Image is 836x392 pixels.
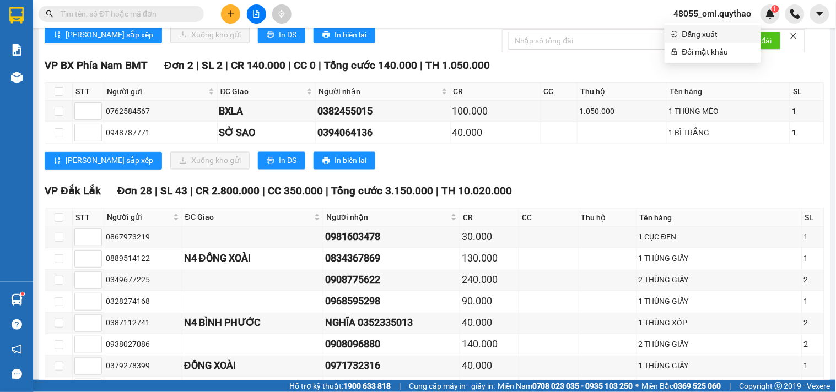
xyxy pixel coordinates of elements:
button: aim [272,4,292,24]
button: downloadXuống kho gửi [170,152,250,170]
span: ĐC Giao [220,85,304,97]
span: In DS [279,155,296,167]
span: | [196,59,199,72]
div: NGHĨA 0352335013 [325,315,458,331]
div: 0867973219 [106,231,180,243]
th: SL [790,83,824,101]
span: 1 [773,5,777,13]
sup: 1 [772,5,779,13]
div: 1 [804,296,822,308]
th: Tên hàng [637,209,802,227]
span: up [93,126,99,132]
span: Increase Value [89,272,101,280]
img: phone-icon [790,9,800,19]
span: CR 140.000 [231,59,286,72]
button: plus [221,4,240,24]
span: SL 2 [202,59,223,72]
span: Increase Value [89,358,101,366]
div: 0387112741 [106,317,180,329]
span: Decrease Value [89,345,101,353]
img: warehouse-icon [11,294,23,306]
span: Đơn 28 [117,185,153,198]
div: 1 THÙNG MÈO [668,105,788,117]
th: Thu hộ [579,209,637,227]
img: solution-icon [11,44,23,56]
div: 40.000 [462,358,517,374]
div: 0908096880 [325,337,458,352]
span: printer [322,31,330,40]
span: TH 1.050.000 [426,59,490,72]
span: question-circle [12,319,22,330]
div: 1.050.000 [579,105,665,117]
th: Tên hàng [667,83,790,101]
span: up [93,359,99,366]
th: STT [73,83,104,101]
span: Decrease Value [89,237,101,246]
span: Hỗ trợ kỹ thuật: [289,380,391,392]
span: close [790,32,797,40]
span: Increase Value [89,336,101,345]
span: printer [267,31,274,40]
span: | [436,185,439,198]
div: 2 [804,274,822,286]
span: In DS [279,29,296,41]
span: | [155,185,158,198]
span: down [93,238,99,245]
div: N4 BÌNH PHƯỚC [184,315,322,331]
span: down [93,324,99,331]
span: | [319,59,322,72]
span: Người gửi [107,211,171,224]
span: up [93,337,99,344]
span: | [730,380,731,392]
div: SỞ SAO [219,125,314,140]
div: 1 THÙNG XỐP [639,317,800,329]
span: up [93,295,99,301]
button: sort-ascending[PERSON_NAME] sắp xếp [45,26,162,43]
span: copyright [775,382,783,390]
div: 0971732316 [325,358,458,374]
span: | [190,185,193,198]
div: 1 [792,127,822,139]
th: Thu hộ [578,83,667,101]
span: [PERSON_NAME] sắp xếp [66,29,153,41]
span: SL 43 [160,185,187,198]
div: 100.000 [452,104,539,119]
button: printerIn DS [258,26,305,43]
div: 0889514122 [106,253,180,265]
button: caret-down [810,4,829,24]
div: 0328274168 [106,296,180,308]
div: 1 [792,105,822,117]
div: 1 THÙNG GIẤY [639,253,800,265]
th: CR [451,83,541,101]
div: 0382455015 [317,104,448,119]
div: 0948787771 [106,127,215,139]
div: ĐỒNG XOÀI [184,358,322,374]
th: CR [460,209,519,227]
span: ⚪️ [636,384,639,388]
span: Decrease Value [89,280,101,288]
div: 1 BÌ TRẮNG [668,127,788,139]
span: Decrease Value [89,259,101,267]
img: warehouse-icon [11,72,23,83]
div: 0762584567 [106,105,215,117]
div: 2 [804,317,822,329]
span: lock [671,48,678,55]
div: 140.000 [462,337,517,352]
span: TH 10.020.000 [441,185,512,198]
span: aim [278,10,285,18]
div: N4 ĐỒNG XOÀI [184,251,322,266]
span: Đổi mật khẩu [682,46,754,58]
span: sort-ascending [53,31,61,40]
span: Đơn 2 [164,59,193,72]
div: 0908775622 [325,273,458,288]
div: 1 [804,231,822,243]
span: Decrease Value [89,133,101,141]
span: In biên lai [335,29,366,41]
span: message [12,369,22,379]
span: | [420,59,423,72]
div: 2 THÙNG GIẤY [639,274,800,286]
span: up [93,230,99,237]
th: SL [802,209,824,227]
span: CC 0 [294,59,316,72]
span: Increase Value [89,251,101,259]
